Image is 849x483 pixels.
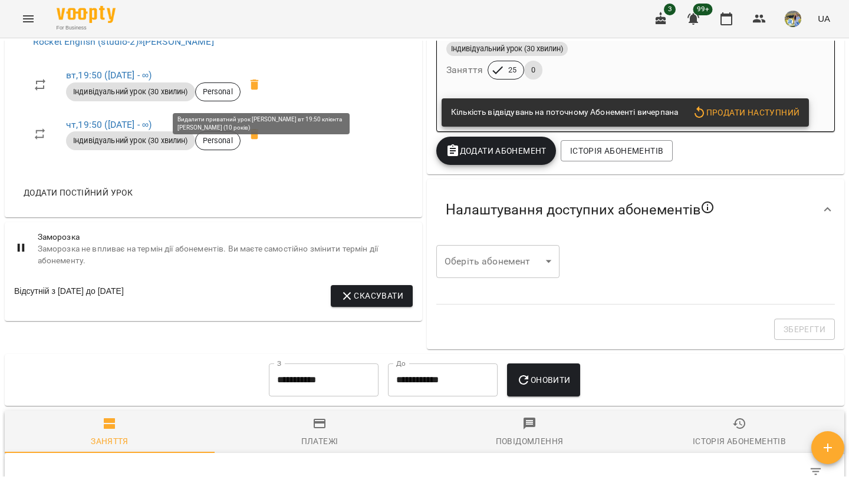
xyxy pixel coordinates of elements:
[19,182,137,203] button: Додати постійний урок
[436,137,556,165] button: Додати Абонемент
[496,434,564,448] div: Повідомлення
[813,8,835,29] button: UA
[524,65,542,75] span: 0
[687,102,804,123] button: Продати наступний
[446,62,483,78] h6: Заняття
[301,434,338,448] div: Платежі
[693,4,713,15] span: 99+
[241,120,269,148] span: Видалити приватний урок Фітчук Вероніка Василівна чт 19:50 клієнта Лісовий Артем (10 років)
[516,373,570,387] span: Оновити
[66,135,195,146] span: Індивідуальний урок (30 хвилин)
[57,24,116,32] span: For Business
[446,44,568,54] span: Індивідуальний урок (30 хвилин)
[196,87,240,97] span: Personal
[501,65,524,75] span: 25
[570,144,663,158] span: Історія абонементів
[66,70,152,81] a: вт,19:50 ([DATE] - ∞)
[66,119,152,130] a: чт,19:50 ([DATE] - ∞)
[507,363,580,396] button: Оновити
[818,12,830,25] span: UA
[196,135,240,146] span: Personal
[427,179,844,240] div: Налаштування доступних абонементів
[38,243,413,266] span: Заморозка не впливає на термін дії абонементів. Ви маєте самостійно змінити термін дії абонементу.
[33,36,214,47] a: Rocket English (studio-2)»[PERSON_NAME]
[340,289,403,303] span: Скасувати
[24,186,133,200] span: Додати постійний урок
[785,11,801,27] img: 28ce86cd73ae1d1a3a0bcf5f2fa056ef.jpeg
[451,102,678,123] div: Кількість відвідувань на поточному Абонементі вичерпана
[446,200,715,219] span: Налаштування доступних абонементів
[57,6,116,23] img: Voopty Logo
[91,434,129,448] div: Заняття
[436,245,560,278] div: ​
[693,434,786,448] div: Історія абонементів
[664,4,676,15] span: 3
[700,200,715,214] svg: Якщо не обрано жодного, клієнт зможе побачити всі публічні абонементи
[14,5,42,33] button: Menu
[14,285,124,306] div: Відсутній з [DATE] до [DATE]
[446,144,547,158] span: Додати Абонемент
[692,105,799,120] span: Продати наступний
[38,231,413,243] span: Заморозка
[331,285,413,306] button: Скасувати
[66,87,195,97] span: Індивідуальний урок (30 хвилин)
[561,140,673,161] button: Історія абонементів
